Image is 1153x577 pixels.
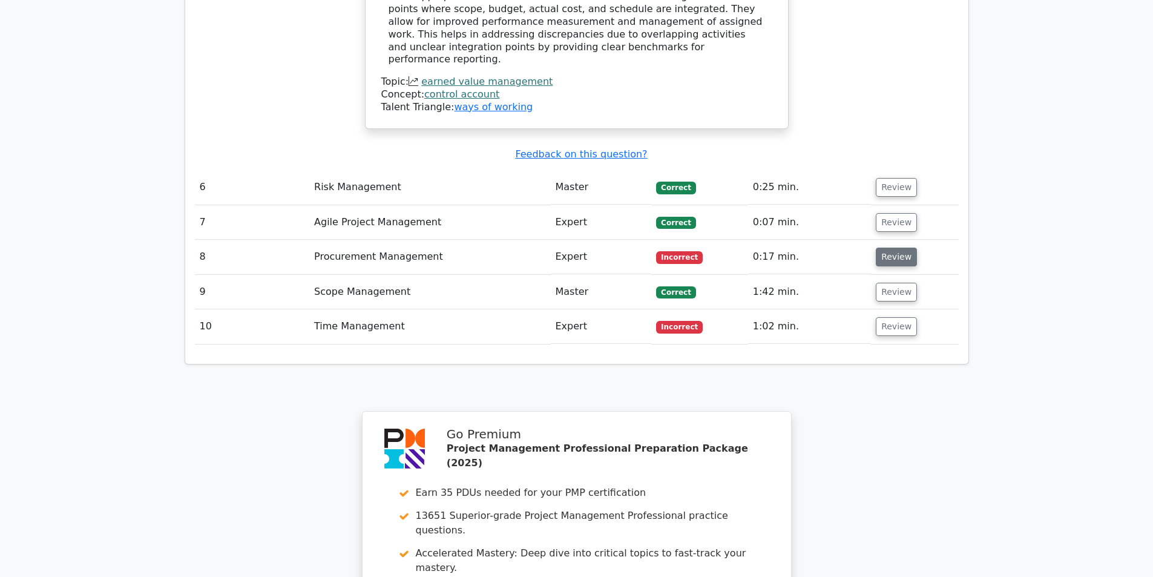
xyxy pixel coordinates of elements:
[656,217,695,229] span: Correct
[876,248,917,266] button: Review
[195,240,310,274] td: 8
[515,148,647,160] a: Feedback on this question?
[454,101,533,113] a: ways of working
[195,205,310,240] td: 7
[195,170,310,205] td: 6
[656,286,695,298] span: Correct
[195,275,310,309] td: 9
[551,275,652,309] td: Master
[748,309,871,344] td: 1:02 min.
[309,205,550,240] td: Agile Project Management
[309,275,550,309] td: Scope Management
[551,309,652,344] td: Expert
[381,76,772,88] div: Topic:
[381,76,772,113] div: Talent Triangle:
[195,309,310,344] td: 10
[748,205,871,240] td: 0:07 min.
[551,170,652,205] td: Master
[656,251,703,263] span: Incorrect
[381,88,772,101] div: Concept:
[309,170,550,205] td: Risk Management
[876,178,917,197] button: Review
[876,317,917,336] button: Review
[748,275,871,309] td: 1:42 min.
[309,309,550,344] td: Time Management
[421,76,553,87] a: earned value management
[656,321,703,333] span: Incorrect
[309,240,550,274] td: Procurement Management
[551,205,652,240] td: Expert
[876,283,917,302] button: Review
[424,88,499,100] a: control account
[876,213,917,232] button: Review
[656,182,695,194] span: Correct
[748,240,871,274] td: 0:17 min.
[551,240,652,274] td: Expert
[748,170,871,205] td: 0:25 min.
